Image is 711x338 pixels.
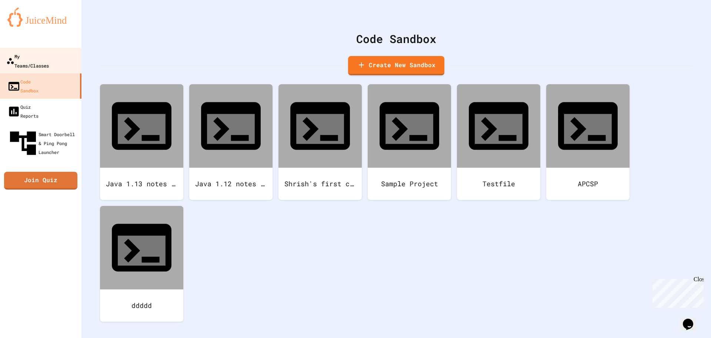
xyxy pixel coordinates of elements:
[6,52,49,70] div: My Teams/Classes
[7,102,39,120] div: Quiz Reports
[278,84,362,200] a: Shrish's first calculator
[546,168,630,200] div: APCSP
[100,84,183,200] a: Java 1.13 notes (Constuctor classes)
[278,168,362,200] div: Shrish's first calculator
[100,206,183,322] a: ddddd
[650,276,704,308] iframe: chat widget
[189,84,273,200] a: Java 1.12 notes (Turtle Class)
[100,168,183,200] div: Java 1.13 notes (Constuctor classes)
[100,30,692,47] div: Code Sandbox
[7,77,39,95] div: Code Sandbox
[457,84,540,200] a: Testfile
[100,289,183,322] div: ddddd
[3,3,51,47] div: Chat with us now!Close
[348,56,444,75] a: Create New Sandbox
[7,128,79,159] div: Smart Doorbell & Ping Pong Launcher
[368,84,451,200] a: Sample Project
[368,168,451,200] div: Sample Project
[4,172,77,190] a: Join Quiz
[7,7,74,27] img: logo-orange.svg
[546,84,630,200] a: APCSP
[189,168,273,200] div: Java 1.12 notes (Turtle Class)
[457,168,540,200] div: Testfile
[680,308,704,331] iframe: chat widget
